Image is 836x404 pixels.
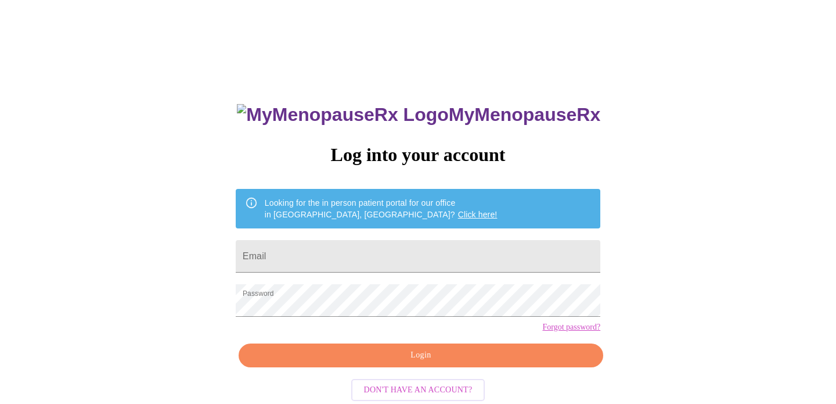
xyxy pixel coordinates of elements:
button: Don't have an account? [351,379,485,402]
a: Forgot password? [542,323,600,332]
div: Looking for the in person patient portal for our office in [GEOGRAPHIC_DATA], [GEOGRAPHIC_DATA]? [265,192,498,225]
a: Click here! [458,210,498,219]
button: Login [239,344,603,367]
span: Don't have an account? [364,383,473,398]
h3: Log into your account [236,144,600,166]
img: MyMenopauseRx Logo [237,104,448,126]
h3: MyMenopauseRx [237,104,600,126]
a: Don't have an account? [348,384,488,394]
span: Login [252,348,590,363]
